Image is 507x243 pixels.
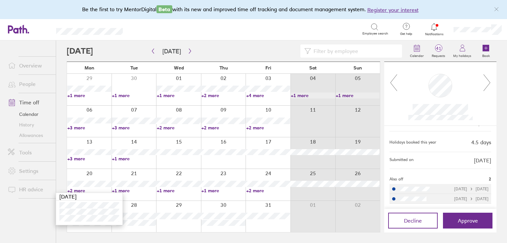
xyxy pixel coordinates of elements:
[428,40,449,62] a: 41Requests
[67,156,111,162] a: +3 more
[3,120,56,130] a: History
[423,32,445,36] span: Notifications
[336,93,380,98] a: +1 more
[475,40,496,62] a: Book
[362,32,388,36] span: Employee search
[354,65,362,70] span: Sun
[82,5,425,14] div: Be the first to try MentorDigital with its new and improved time off tracking and document manage...
[156,5,172,13] span: Beta
[201,125,245,131] a: +2 more
[112,188,156,194] a: +1 more
[389,157,414,163] span: Submitted on
[265,65,271,70] span: Fri
[367,6,419,14] button: Register your interest
[112,156,156,162] a: +1 more
[478,52,494,58] label: Book
[84,65,94,70] span: Mon
[389,177,403,181] span: Also off
[3,96,56,109] a: Time off
[157,46,186,57] button: [DATE]
[406,40,428,62] a: Calendar
[220,65,228,70] span: Thu
[3,164,56,177] a: Settings
[311,45,398,57] input: Filter by employee
[201,188,245,194] a: +1 more
[474,157,491,163] span: [DATE]
[471,139,491,145] div: 4.5 days
[67,125,111,131] a: +3 more
[3,109,56,120] a: Calendar
[458,218,478,224] span: Approve
[246,93,290,98] a: +4 more
[489,177,491,181] span: 2
[3,146,56,159] a: Tools
[428,52,449,58] label: Requests
[112,125,156,131] a: +3 more
[3,59,56,72] a: Overview
[246,188,290,194] a: +2 more
[291,93,335,98] a: +1 more
[157,188,201,194] a: +1 more
[157,93,201,98] a: +1 more
[67,93,111,98] a: +1 more
[388,213,438,229] button: Decline
[67,188,111,194] a: +2 more
[130,65,138,70] span: Tue
[157,125,201,131] a: +2 more
[449,40,475,62] a: My holidays
[112,93,156,98] a: +1 more
[389,140,436,145] div: Holidays booked this year
[406,52,428,58] label: Calendar
[3,77,56,91] a: People
[423,22,445,36] a: Notifications
[56,193,122,201] div: [DATE]
[454,187,489,191] div: [DATE] [DATE]
[246,125,290,131] a: +2 more
[3,130,56,141] a: Allowances
[141,26,157,32] div: Search
[3,183,56,196] a: HR advice
[454,197,489,201] div: [DATE] [DATE]
[174,65,184,70] span: Wed
[201,93,245,98] a: +2 more
[443,213,492,229] button: Approve
[309,65,317,70] span: Sat
[404,218,422,224] span: Decline
[449,52,475,58] label: My holidays
[428,46,449,51] span: 41
[395,32,417,36] span: Get help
